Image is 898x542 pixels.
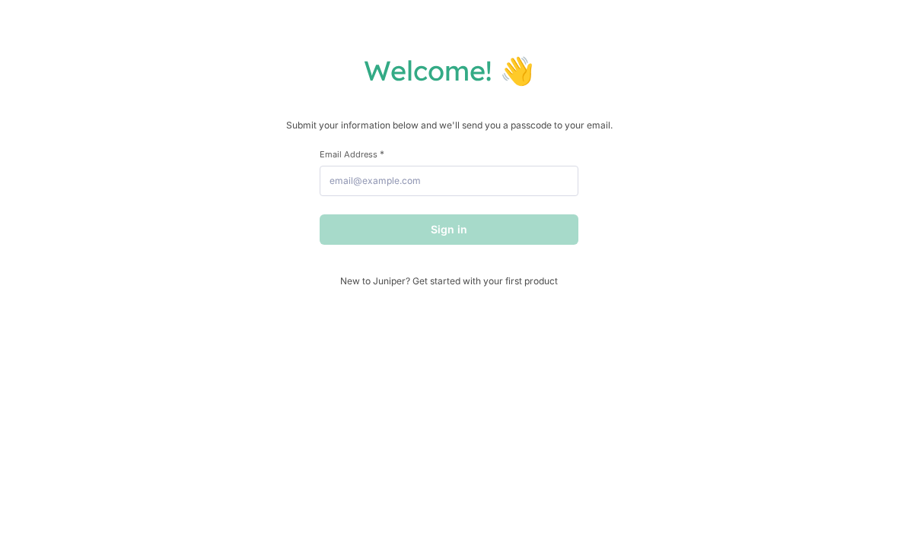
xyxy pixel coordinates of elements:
label: Email Address [320,148,578,160]
span: New to Juniper? Get started with your first product [320,275,578,287]
p: Submit your information below and we'll send you a passcode to your email. [15,118,883,133]
h1: Welcome! 👋 [15,53,883,87]
input: email@example.com [320,166,578,196]
span: This field is required. [380,148,384,160]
